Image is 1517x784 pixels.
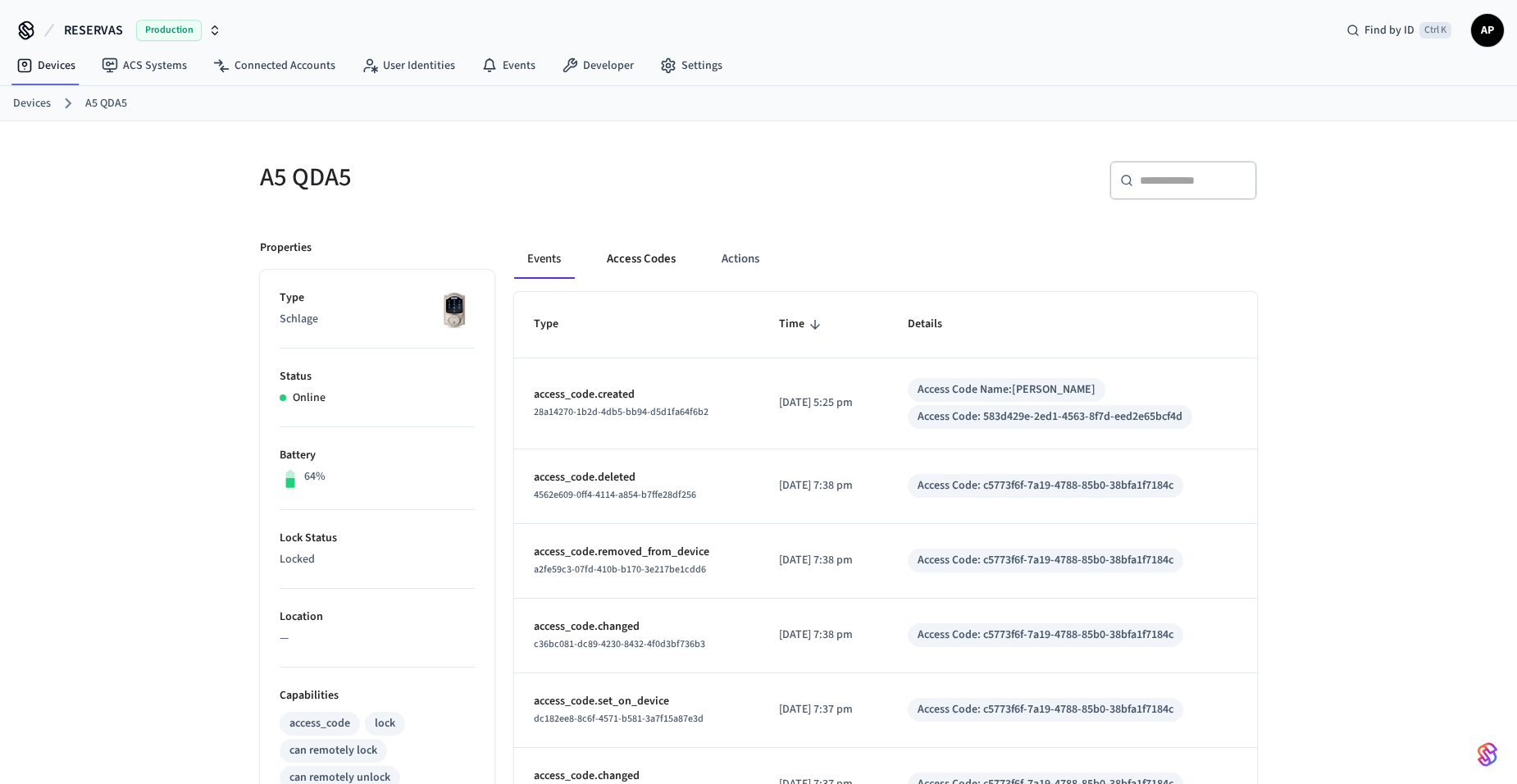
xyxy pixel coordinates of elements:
span: a2fe59c3-07fd-410b-b170-3e217be1cdd6 [534,563,706,577]
p: Status [280,368,475,385]
span: Time [779,312,826,337]
a: Devices [3,51,89,80]
span: 4562e609-0ff4-4114-a854-b7ffe28df256 [534,488,696,502]
h5: A5 QDA5 [260,161,749,194]
p: [DATE] 7:38 pm [779,552,868,569]
p: Online [293,390,326,407]
div: Find by IDCtrl K [1333,16,1465,45]
button: AP [1471,14,1504,47]
p: Battery [280,447,475,464]
p: access_code.changed [534,618,740,636]
button: Events [514,239,574,279]
a: User Identities [348,51,468,80]
a: Settings [647,51,736,80]
div: Access Code: c5773f6f-7a19-4788-85b0-38bfa1f7184c [918,701,1173,718]
span: c36bc081-dc89-4230-8432-4f0d3bf736b3 [534,637,705,651]
button: Actions [708,239,772,279]
p: 64% [304,468,326,485]
p: access_code.deleted [534,469,740,486]
img: SeamLogoGradient.69752ec5.svg [1478,741,1497,768]
p: [DATE] 7:38 pm [779,477,868,495]
a: ACS Systems [89,51,200,80]
span: Type [534,312,580,337]
p: — [280,630,475,647]
p: Properties [260,239,312,257]
p: access_code.set_on_device [534,693,740,710]
p: access_code.removed_from_device [534,544,740,561]
div: Access Code: c5773f6f-7a19-4788-85b0-38bfa1f7184c [918,552,1173,569]
div: access_code [289,715,350,732]
span: Ctrl K [1419,22,1451,39]
span: Production [136,20,202,41]
div: can remotely lock [289,742,377,759]
p: Locked [280,551,475,568]
div: Access Code Name: [PERSON_NAME] [918,381,1096,399]
span: dc182ee8-8c6f-4571-b581-3a7f15a87e3d [534,712,704,726]
div: lock [375,715,395,732]
a: Developer [549,51,647,80]
div: Access Code: c5773f6f-7a19-4788-85b0-38bfa1f7184c [918,477,1173,495]
p: [DATE] 7:37 pm [779,701,868,718]
a: Connected Accounts [200,51,348,80]
p: Capabilities [280,687,475,704]
p: [DATE] 7:38 pm [779,627,868,644]
p: [DATE] 5:25 pm [779,394,868,412]
img: Schlage Sense Smart Deadbolt with Camelot Trim, Front [434,289,475,330]
div: Access Code: c5773f6f-7a19-4788-85b0-38bfa1f7184c [918,627,1173,644]
p: Lock Status [280,530,475,547]
span: Details [908,312,963,337]
span: Find by ID [1364,22,1414,39]
a: Events [468,51,549,80]
span: 28a14270-1b2d-4db5-bb94-d5d1fa64f6b2 [534,405,708,419]
p: Type [280,289,475,307]
a: Devices [13,95,51,112]
span: AP [1473,16,1502,45]
p: Location [280,609,475,626]
p: Schlage [280,311,475,328]
div: ant example [514,239,1257,279]
div: Access Code: 583d429e-2ed1-4563-8f7d-eed2e65bcf4d [918,408,1182,426]
p: access_code.created [534,386,740,403]
a: A5 QDA5 [85,95,127,112]
button: Access Codes [594,239,689,279]
span: RESERVAS [64,21,123,40]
